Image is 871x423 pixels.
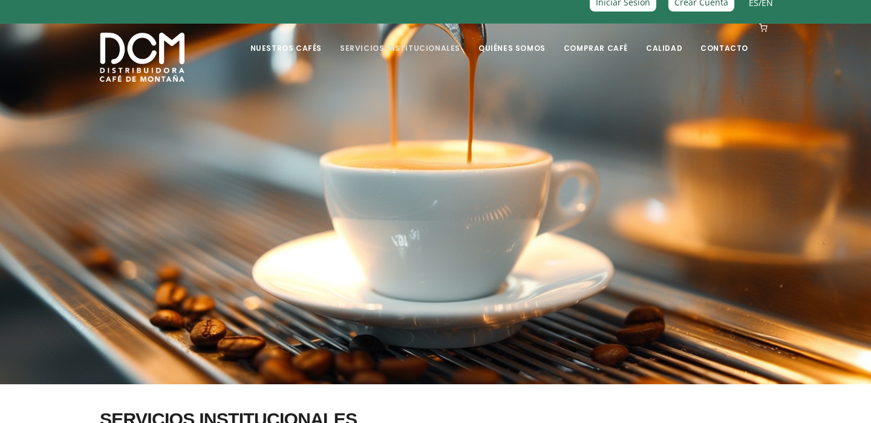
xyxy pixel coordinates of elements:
[471,25,553,53] a: Quiénes Somos
[243,25,329,53] a: Nuestros Cafés
[639,25,690,53] a: Calidad
[556,25,635,53] a: Comprar Café
[693,25,755,53] a: Contacto
[333,25,468,53] a: Servicios Institucionales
